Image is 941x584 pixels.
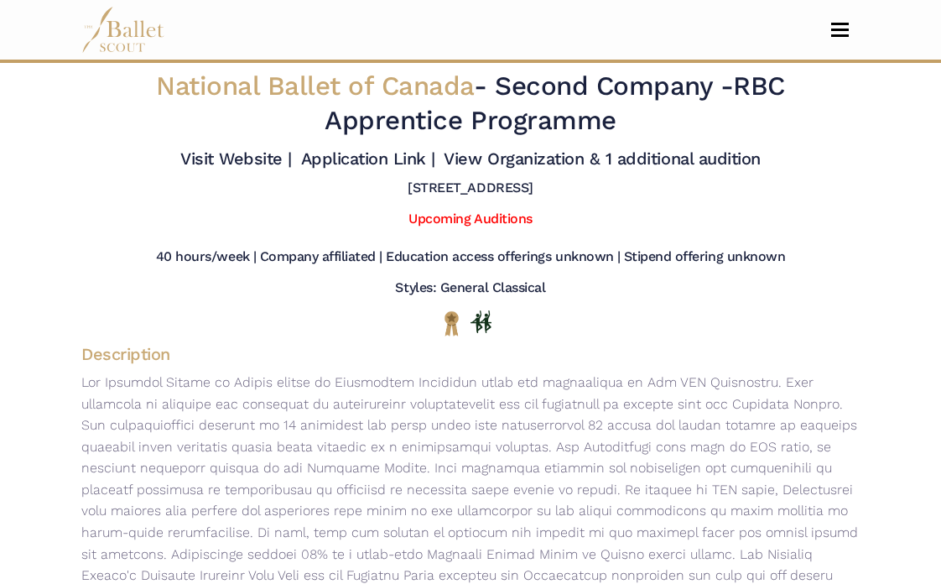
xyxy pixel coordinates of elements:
span: Second Company - [495,70,733,102]
h5: Company affiliated | [260,248,382,266]
span: National Ballet of Canada [156,70,474,102]
a: Visit Website | [180,149,292,169]
img: National [441,310,462,336]
a: Upcoming Auditions [408,211,532,227]
h5: Styles: General Classical [395,279,545,297]
h5: Stipend offering unknown [624,248,785,266]
button: Toggle navigation [820,22,860,38]
h4: Description [68,343,873,365]
h5: [STREET_ADDRESS] [408,180,533,197]
h5: 40 hours/week | [156,248,257,266]
a: Application Link | [301,149,435,169]
h5: Education access offerings unknown | [386,248,621,266]
h2: - RBC Apprentice Programme [148,70,793,138]
img: In Person [470,310,491,332]
a: View Organization & 1 additional audition [444,149,760,169]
